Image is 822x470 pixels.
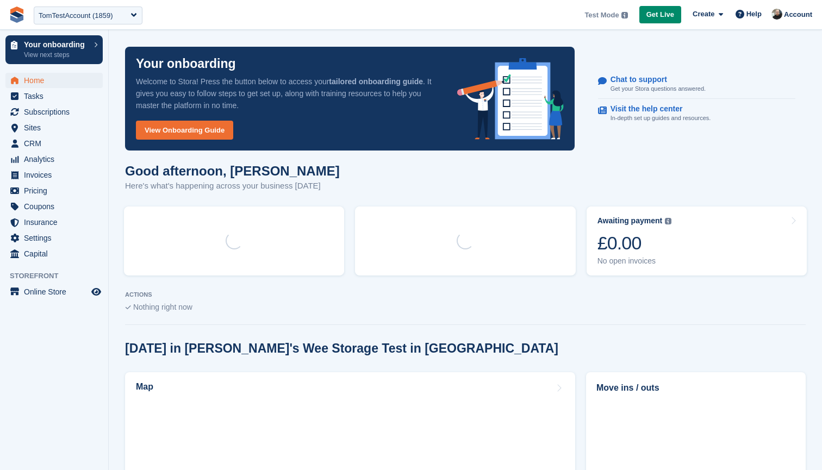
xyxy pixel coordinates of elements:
img: blank_slate_check_icon-ba018cac091ee9be17c0a81a6c232d5eb81de652e7a59be601be346b1b6ddf79.svg [125,305,131,310]
p: View next steps [24,50,89,60]
a: menu [5,136,103,151]
strong: tailored onboarding guide [329,77,423,86]
a: View Onboarding Guide [136,121,233,140]
p: Here's what's happening across your business [DATE] [125,180,340,192]
img: icon-info-grey-7440780725fd019a000dd9b08b2336e03edf1995a4989e88bcd33f0948082b44.svg [621,12,628,18]
span: Online Store [24,284,89,299]
span: Sites [24,120,89,135]
span: CRM [24,136,89,151]
a: menu [5,152,103,167]
div: £0.00 [597,232,672,254]
p: ACTIONS [125,291,806,298]
div: TomTestAccount (1859) [39,10,113,21]
img: icon-info-grey-7440780725fd019a000dd9b08b2336e03edf1995a4989e88bcd33f0948082b44.svg [665,218,671,224]
a: menu [5,104,103,120]
a: menu [5,89,103,104]
a: Get Live [639,6,681,24]
img: Tom Huddleston [771,9,782,20]
span: Tasks [24,89,89,104]
span: Insurance [24,215,89,230]
span: Home [24,73,89,88]
a: menu [5,199,103,214]
span: Settings [24,230,89,246]
span: Storefront [10,271,108,281]
a: menu [5,215,103,230]
span: Create [693,9,714,20]
a: menu [5,73,103,88]
div: No open invoices [597,256,672,266]
h1: Good afternoon, [PERSON_NAME] [125,164,340,178]
h2: [DATE] in [PERSON_NAME]'s Wee Storage Test in [GEOGRAPHIC_DATA] [125,341,558,356]
span: Test Mode [584,10,619,21]
img: onboarding-info-6c161a55d2c0e0a8cae90662b2fe09162a5109e8cc188191df67fb4f79e88e88.svg [457,58,564,140]
a: menu [5,120,103,135]
a: menu [5,183,103,198]
img: stora-icon-8386f47178a22dfd0bd8f6a31ec36ba5ce8667c1dd55bd0f319d3a0aa187defe.svg [9,7,25,23]
a: Your onboarding View next steps [5,35,103,64]
span: Analytics [24,152,89,167]
p: Welcome to Stora! Press the button below to access your . It gives you easy to follow steps to ge... [136,76,440,111]
a: Chat to support Get your Stora questions answered. [598,70,795,99]
h2: Map [136,382,153,392]
a: menu [5,246,103,261]
h2: Move ins / outs [596,381,795,394]
a: Awaiting payment £0.00 No open invoices [587,206,807,275]
a: Preview store [90,285,103,298]
p: Chat to support [611,75,697,84]
span: Help [746,9,762,20]
div: Awaiting payment [597,216,663,225]
a: menu [5,167,103,183]
a: menu [5,284,103,299]
p: Your onboarding [24,41,89,48]
span: Capital [24,246,89,261]
span: Invoices [24,167,89,183]
p: Your onboarding [136,58,236,70]
span: Pricing [24,183,89,198]
a: Visit the help center In-depth set up guides and resources. [598,99,795,128]
span: Get Live [646,9,674,20]
span: Coupons [24,199,89,214]
a: menu [5,230,103,246]
p: In-depth set up guides and resources. [611,114,711,123]
span: Nothing right now [133,303,192,311]
p: Get your Stora questions answered. [611,84,706,93]
p: Visit the help center [611,104,702,114]
span: Subscriptions [24,104,89,120]
span: Account [784,9,812,20]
